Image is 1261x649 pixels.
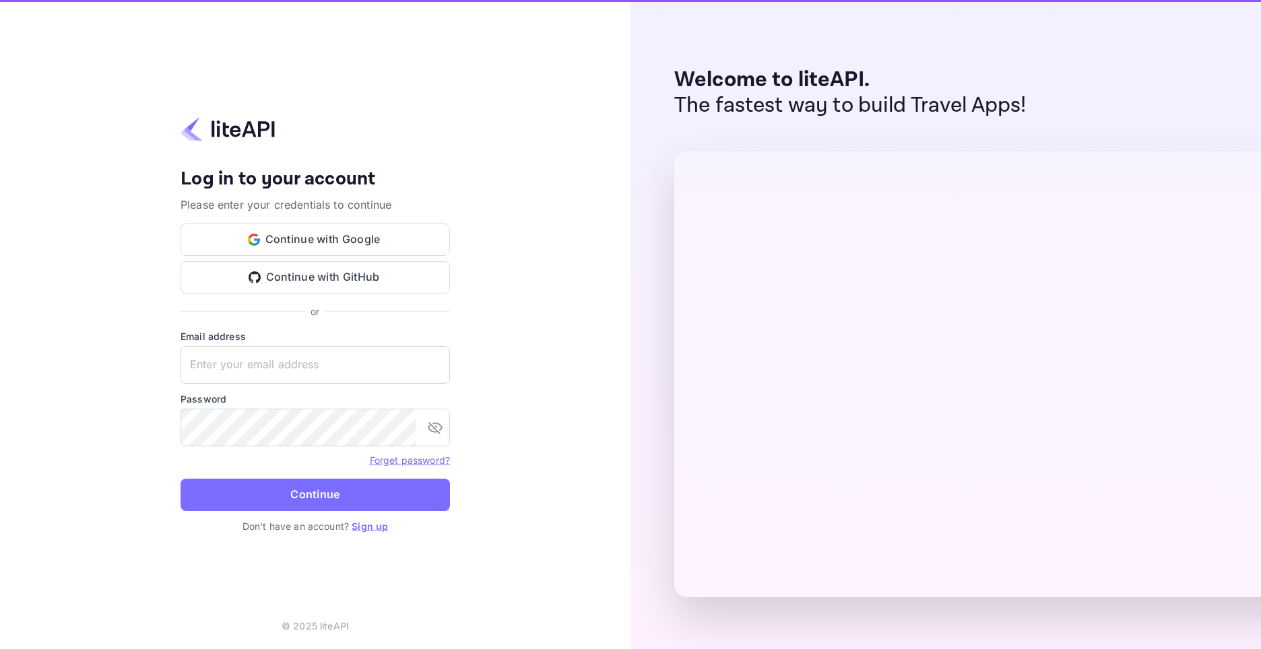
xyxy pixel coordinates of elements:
[352,520,388,532] a: Sign up
[181,116,275,142] img: liteapi
[282,619,349,633] p: © 2025 liteAPI
[370,454,450,466] a: Forget password?
[181,479,450,511] button: Continue
[181,392,450,406] label: Password
[181,168,450,191] h4: Log in to your account
[181,329,450,343] label: Email address
[674,67,1027,93] p: Welcome to liteAPI.
[181,346,450,384] input: Enter your email address
[181,519,450,533] p: Don't have an account?
[181,224,450,256] button: Continue with Google
[422,414,449,441] button: toggle password visibility
[311,304,319,318] p: or
[181,261,450,294] button: Continue with GitHub
[181,197,450,213] p: Please enter your credentials to continue
[674,93,1027,118] p: The fastest way to build Travel Apps!
[370,453,450,467] a: Forget password?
